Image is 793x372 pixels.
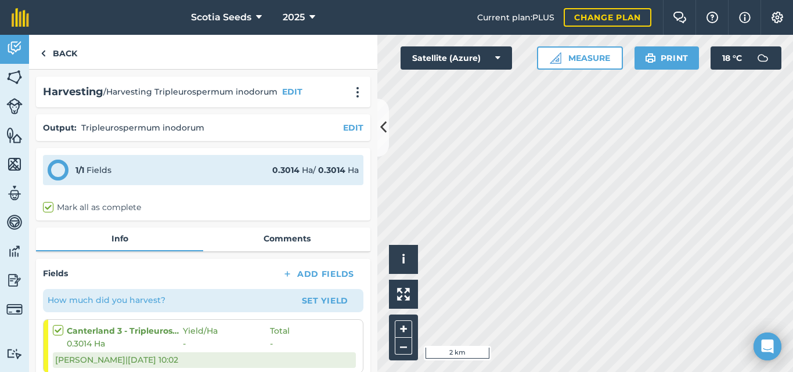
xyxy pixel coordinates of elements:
p: Tripleurospermum inodorum [81,121,204,134]
img: fieldmargin Logo [12,8,29,27]
button: + [395,320,412,338]
img: svg+xml;base64,PHN2ZyB4bWxucz0iaHR0cDovL3d3dy53My5vcmcvMjAwMC9zdmciIHdpZHRoPSI1NiIgaGVpZ2h0PSI2MC... [6,127,23,144]
span: 0.3014 Ha [67,337,183,350]
img: svg+xml;base64,PHN2ZyB4bWxucz0iaHR0cDovL3d3dy53My5vcmcvMjAwMC9zdmciIHdpZHRoPSI5IiBoZWlnaHQ9IjI0Ii... [41,46,46,60]
img: A cog icon [770,12,784,23]
h4: Output : [43,121,77,134]
img: svg+xml;base64,PD94bWwgdmVyc2lvbj0iMS4wIiBlbmNvZGluZz0idXRmLTgiPz4KPCEtLSBHZW5lcmF0b3I6IEFkb2JlIE... [6,243,23,260]
button: 18 °C [711,46,781,70]
span: / Harvesting Tripleurospermum inodorum [103,85,277,98]
button: Add Fields [273,266,363,282]
button: – [395,338,412,355]
img: Four arrows, one pointing top left, one top right, one bottom right and the last bottom left [397,288,410,301]
h4: Fields [43,267,68,280]
div: Open Intercom Messenger [754,333,781,360]
img: svg+xml;base64,PD94bWwgdmVyc2lvbj0iMS4wIiBlbmNvZGluZz0idXRmLTgiPz4KPCEtLSBHZW5lcmF0b3I6IEFkb2JlIE... [751,46,774,70]
span: Total [270,324,290,337]
img: svg+xml;base64,PD94bWwgdmVyc2lvbj0iMS4wIiBlbmNvZGluZz0idXRmLTgiPz4KPCEtLSBHZW5lcmF0b3I6IEFkb2JlIE... [6,98,23,114]
span: 18 ° C [722,46,742,70]
img: svg+xml;base64,PD94bWwgdmVyc2lvbj0iMS4wIiBlbmNvZGluZz0idXRmLTgiPz4KPCEtLSBHZW5lcmF0b3I6IEFkb2JlIE... [6,39,23,57]
a: Info [36,227,203,250]
h2: Harvesting [43,84,103,100]
button: Satellite (Azure) [401,46,512,70]
div: Ha / Ha [272,164,359,176]
a: Change plan [564,8,651,27]
span: Scotia Seeds [191,10,251,24]
img: svg+xml;base64,PD94bWwgdmVyc2lvbj0iMS4wIiBlbmNvZGluZz0idXRmLTgiPz4KPCEtLSBHZW5lcmF0b3I6IEFkb2JlIE... [6,214,23,231]
img: Ruler icon [550,52,561,64]
img: svg+xml;base64,PD94bWwgdmVyc2lvbj0iMS4wIiBlbmNvZGluZz0idXRmLTgiPz4KPCEtLSBHZW5lcmF0b3I6IEFkb2JlIE... [6,301,23,317]
button: Set Yield [291,291,359,310]
img: svg+xml;base64,PHN2ZyB4bWxucz0iaHR0cDovL3d3dy53My5vcmcvMjAwMC9zdmciIHdpZHRoPSI1NiIgaGVpZ2h0PSI2MC... [6,68,23,86]
button: EDIT [343,121,363,134]
strong: 0.3014 [318,165,345,175]
img: svg+xml;base64,PHN2ZyB4bWxucz0iaHR0cDovL3d3dy53My5vcmcvMjAwMC9zdmciIHdpZHRoPSIxNyIgaGVpZ2h0PSIxNy... [739,10,751,24]
span: 2025 [283,10,305,24]
button: i [389,245,418,274]
span: - [270,337,273,350]
span: Yield / Ha [183,324,270,337]
button: Measure [537,46,623,70]
span: Current plan : PLUS [477,11,554,24]
div: Fields [75,164,111,176]
img: A question mark icon [705,12,719,23]
img: Two speech bubbles overlapping with the left bubble in the forefront [673,12,687,23]
img: svg+xml;base64,PHN2ZyB4bWxucz0iaHR0cDovL3d3dy53My5vcmcvMjAwMC9zdmciIHdpZHRoPSI1NiIgaGVpZ2h0PSI2MC... [6,156,23,173]
img: svg+xml;base64,PD94bWwgdmVyc2lvbj0iMS4wIiBlbmNvZGluZz0idXRmLTgiPz4KPCEtLSBHZW5lcmF0b3I6IEFkb2JlIE... [6,185,23,202]
img: svg+xml;base64,PHN2ZyB4bWxucz0iaHR0cDovL3d3dy53My5vcmcvMjAwMC9zdmciIHdpZHRoPSIyMCIgaGVpZ2h0PSIyNC... [351,86,365,98]
strong: Canterland 3 - Tripleurospermum inodorum C 24-05 [67,324,183,337]
strong: 1 / 1 [75,165,84,175]
span: i [402,252,405,266]
span: - [183,337,270,350]
img: svg+xml;base64,PD94bWwgdmVyc2lvbj0iMS4wIiBlbmNvZGluZz0idXRmLTgiPz4KPCEtLSBHZW5lcmF0b3I6IEFkb2JlIE... [6,348,23,359]
img: svg+xml;base64,PD94bWwgdmVyc2lvbj0iMS4wIiBlbmNvZGluZz0idXRmLTgiPz4KPCEtLSBHZW5lcmF0b3I6IEFkb2JlIE... [6,272,23,289]
img: svg+xml;base64,PHN2ZyB4bWxucz0iaHR0cDovL3d3dy53My5vcmcvMjAwMC9zdmciIHdpZHRoPSIxOSIgaGVpZ2h0PSIyNC... [645,51,656,65]
button: EDIT [282,85,302,98]
a: Comments [203,227,370,250]
button: Print [635,46,700,70]
strong: 0.3014 [272,165,300,175]
a: Back [29,35,89,69]
div: [PERSON_NAME] | [DATE] 10:02 [53,352,356,367]
p: How much did you harvest? [48,294,165,306]
label: Mark all as complete [43,201,141,214]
